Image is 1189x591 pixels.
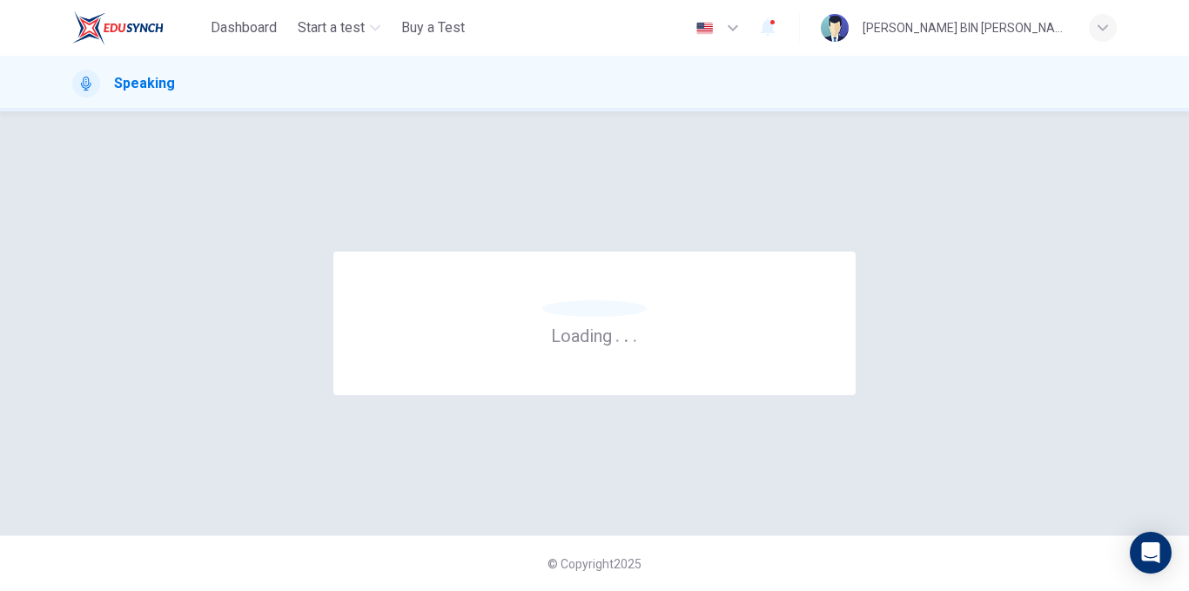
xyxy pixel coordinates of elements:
h6: Loading [551,324,638,346]
img: Profile picture [821,14,849,42]
span: © Copyright 2025 [547,557,642,571]
div: Open Intercom Messenger [1130,532,1172,574]
h1: Speaking [114,73,175,94]
span: Start a test [298,17,365,38]
div: [PERSON_NAME] BIN [PERSON_NAME] [863,17,1068,38]
button: Buy a Test [394,12,472,44]
button: Start a test [291,12,387,44]
a: ELTC logo [72,10,204,45]
span: Dashboard [211,17,277,38]
h6: . [623,319,629,348]
span: Buy a Test [401,17,465,38]
h6: . [615,319,621,348]
img: en [694,22,715,35]
button: Dashboard [204,12,284,44]
img: ELTC logo [72,10,164,45]
h6: . [632,319,638,348]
